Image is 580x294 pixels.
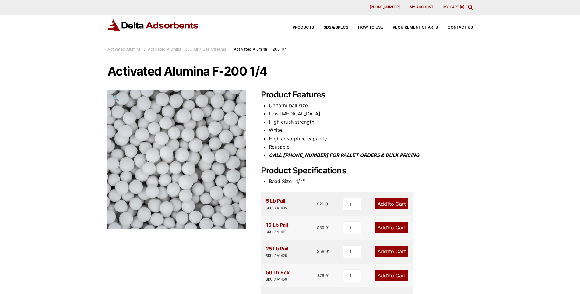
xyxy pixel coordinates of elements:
span: Requirement Charts [393,26,438,30]
div: SKU: AA1425 [266,253,288,259]
a: View full-screen image gallery [107,90,124,107]
bdi: 79.91 [317,273,330,278]
i: CALL [PHONE_NUMBER] FOR PALLET ORDERS & BULK PRICING [269,152,419,158]
li: High adsorptive capacity [269,135,473,143]
a: Add1to Cart [375,246,408,257]
a: My Cart (0) [443,5,464,9]
h2: Product Specifications [261,166,473,176]
span: $ [317,249,319,254]
span: SDS & SPECS [324,26,348,30]
div: SKU: AA1405 [266,205,287,211]
span: $ [317,201,319,206]
a: SDS & SPECS [314,26,348,30]
span: $ [317,225,319,230]
h1: Activated Alumina F-200 1/4 [107,65,473,78]
span: 0 [461,5,463,9]
div: SKU: AA1450 [266,277,290,282]
li: White [269,126,473,134]
a: Add1to Cart [375,198,408,209]
bdi: 58.91 [317,249,330,254]
a: Activated Alumina F200 Air / Gas Streams [148,47,226,51]
div: Toggle Modal Content [468,5,473,10]
span: 1 [387,272,389,278]
div: 50 Lb Box [266,268,290,282]
span: 1 [387,248,389,254]
a: Add1to Cart [375,222,408,233]
a: [PHONE_NUMBER] [365,5,405,10]
a: Add1to Cart [375,270,408,281]
span: 1 [387,225,389,231]
span: My account [410,5,433,9]
h2: Product Features [261,90,473,100]
img: Delta Adsorbents [107,19,199,31]
a: Contact Us [438,26,473,30]
a: My account [405,5,438,10]
span: Products [293,26,314,30]
li: Low [MEDICAL_DATA] [269,110,473,118]
li: High crush strength [269,118,473,126]
a: Requirement Charts [383,26,438,30]
span: How to Use [358,26,383,30]
span: : [144,47,145,51]
a: Activated Alumina [107,47,141,51]
bdi: 39.91 [317,225,330,230]
a: How to Use [348,26,383,30]
div: SKU: AA1410 [266,229,288,235]
span: [PHONE_NUMBER] [370,5,400,9]
span: Activated Alumina F-200 1/4 [234,47,287,51]
bdi: 29.91 [317,201,330,206]
a: Products [283,26,314,30]
div: 5 Lb Pail [266,197,287,211]
span: $ [317,273,320,278]
div: 10 Lb Pail [266,221,288,235]
li: Bead Size : 1/4" [269,177,473,186]
li: Uniform ball size [269,101,473,110]
li: Reusable [269,143,473,151]
div: 25 Lb Pail [266,245,288,259]
span: 1 [387,201,389,207]
span: Contact Us [448,26,473,30]
span: 🔍 [112,95,119,101]
span: : [230,47,231,51]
